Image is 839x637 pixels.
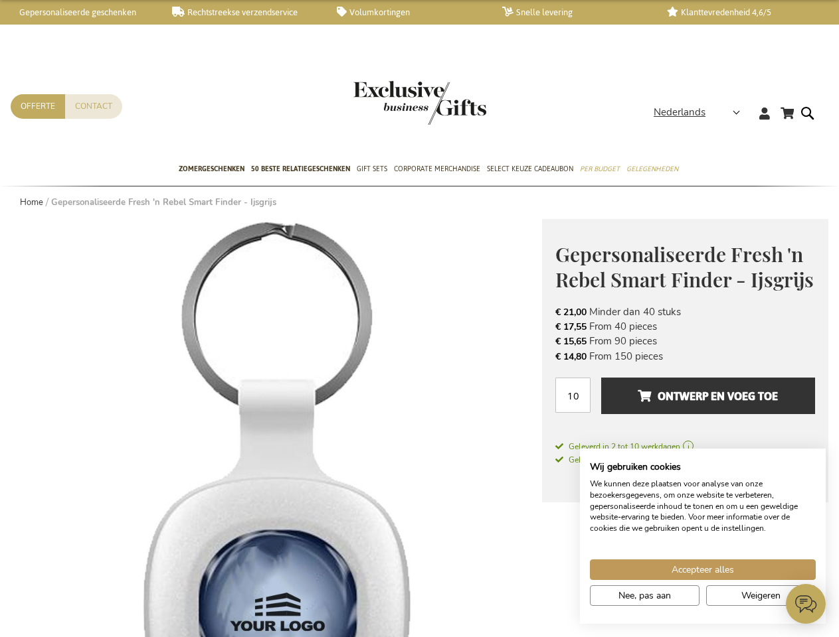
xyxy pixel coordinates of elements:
img: Exclusive Business gifts logo [353,81,486,125]
button: Alle cookies weigeren [706,585,816,606]
span: Weigeren [741,589,781,602]
a: Geleverd in 2 tot 10 werkdagen [555,441,815,453]
li: From 90 pieces [555,334,815,348]
span: Nederlands [654,105,705,120]
a: Contact [65,94,122,119]
span: € 21,00 [555,306,587,318]
span: Zomergeschenken [179,162,244,176]
p: We kunnen deze plaatsen voor analyse van onze bezoekersgegevens, om onze website te verbeteren, g... [590,478,816,534]
button: Pas cookie voorkeuren aan [590,585,699,606]
span: Corporate Merchandise [394,162,480,176]
a: Offerte [11,94,65,119]
span: Accepteer alles [672,563,734,577]
span: € 17,55 [555,320,587,333]
strong: Gepersonaliseerde Fresh 'n Rebel Smart Finder - Ijsgrijs [51,196,276,208]
a: Gebruik onze rechtstreekse verzendservice [555,453,719,466]
span: Nee, pas aan [618,589,671,602]
span: Select Keuze Cadeaubon [487,162,573,176]
li: Minder dan 40 stuks [555,305,815,319]
span: Per Budget [580,162,620,176]
span: Gelegenheden [626,162,678,176]
li: From 150 pieces [555,349,815,364]
a: Home [20,196,43,208]
span: 50 beste relatiegeschenken [251,162,350,176]
li: From 40 pieces [555,319,815,334]
span: € 14,80 [555,350,587,363]
a: store logo [353,81,420,125]
input: Aantal [555,378,591,413]
span: Ontwerp en voeg toe [638,386,778,407]
button: Ontwerp en voeg toe [601,378,815,414]
div: Nederlands [654,105,749,120]
span: € 15,65 [555,335,587,348]
iframe: belco-activator-frame [786,584,826,624]
span: Gepersonaliseerde Fresh 'n Rebel Smart Finder - Ijsgrijs [555,241,814,293]
h2: Wij gebruiken cookies [590,461,816,473]
span: Gift Sets [357,162,387,176]
span: Gebruik onze rechtstreekse verzendservice [555,455,719,465]
button: Accepteer alle cookies [590,559,816,580]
